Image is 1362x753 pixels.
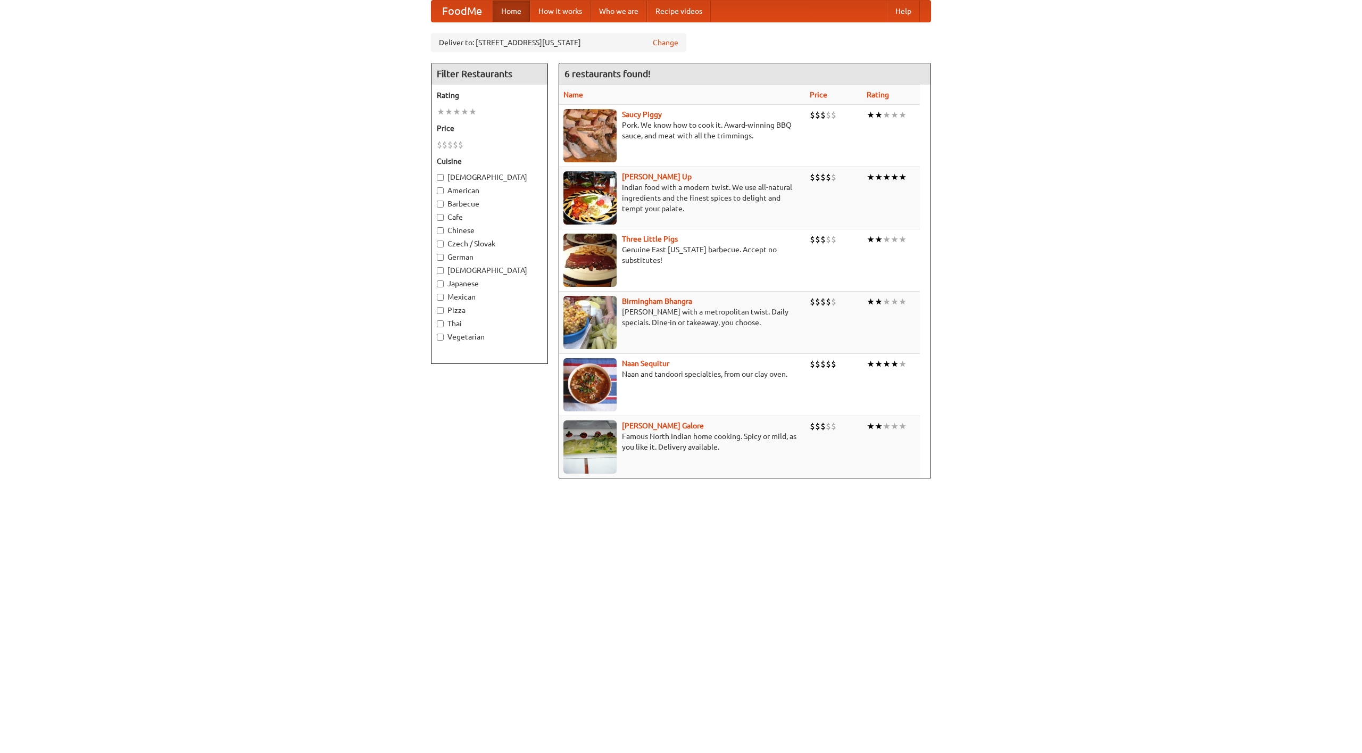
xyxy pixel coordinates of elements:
[437,238,542,249] label: Czech / Slovak
[891,171,899,183] li: ★
[437,320,444,327] input: Thai
[563,234,617,287] img: littlepigs.jpg
[867,296,875,308] li: ★
[437,265,542,276] label: [DEMOGRAPHIC_DATA]
[810,420,815,432] li: $
[461,106,469,118] li: ★
[437,305,542,316] label: Pizza
[437,252,542,262] label: German
[437,254,444,261] input: German
[820,234,826,245] li: $
[883,109,891,121] li: ★
[867,358,875,370] li: ★
[820,420,826,432] li: $
[431,63,547,85] h4: Filter Restaurants
[431,1,493,22] a: FoodMe
[437,106,445,118] li: ★
[887,1,920,22] a: Help
[810,109,815,121] li: $
[437,241,444,247] input: Czech / Slovak
[622,172,692,181] a: [PERSON_NAME] Up
[891,296,899,308] li: ★
[437,123,542,134] h5: Price
[867,171,875,183] li: ★
[820,171,826,183] li: $
[437,278,542,289] label: Japanese
[875,171,883,183] li: ★
[815,296,820,308] li: $
[431,33,686,52] div: Deliver to: [STREET_ADDRESS][US_STATE]
[831,171,836,183] li: $
[810,90,827,99] a: Price
[563,90,583,99] a: Name
[622,359,669,368] a: Naan Sequitur
[826,234,831,245] li: $
[493,1,530,22] a: Home
[591,1,647,22] a: Who we are
[831,358,836,370] li: $
[899,171,907,183] li: ★
[891,358,899,370] li: ★
[622,421,704,430] a: [PERSON_NAME] Galore
[437,280,444,287] input: Japanese
[810,171,815,183] li: $
[437,201,444,208] input: Barbecue
[831,234,836,245] li: $
[563,307,801,328] p: [PERSON_NAME] with a metropolitan twist. Daily specials. Dine-in or takeaway, you choose.
[831,109,836,121] li: $
[826,109,831,121] li: $
[899,109,907,121] li: ★
[445,106,453,118] li: ★
[563,296,617,349] img: bhangra.jpg
[563,120,801,141] p: Pork. We know how to cook it. Award-winning BBQ sauce, and meat with all the trimmings.
[867,90,889,99] a: Rating
[458,139,463,151] li: $
[469,106,477,118] li: ★
[563,420,617,474] img: currygalore.jpg
[826,420,831,432] li: $
[899,234,907,245] li: ★
[563,369,801,379] p: Naan and tandoori specialties, from our clay oven.
[453,106,461,118] li: ★
[437,214,444,221] input: Cafe
[437,225,542,236] label: Chinese
[563,358,617,411] img: naansequitur.jpg
[875,296,883,308] li: ★
[867,234,875,245] li: ★
[563,182,801,214] p: Indian food with a modern twist. We use all-natural ingredients and the finest spices to delight ...
[820,358,826,370] li: $
[437,292,542,302] label: Mexican
[883,420,891,432] li: ★
[647,1,711,22] a: Recipe videos
[563,171,617,225] img: curryup.jpg
[437,334,444,341] input: Vegetarian
[564,69,651,79] ng-pluralize: 6 restaurants found!
[810,358,815,370] li: $
[826,296,831,308] li: $
[437,318,542,329] label: Thai
[875,234,883,245] li: ★
[653,37,678,48] a: Change
[810,234,815,245] li: $
[899,420,907,432] li: ★
[622,110,662,119] a: Saucy Piggy
[437,139,442,151] li: $
[563,431,801,452] p: Famous North Indian home cooking. Spicy or mild, as you like it. Delivery available.
[622,235,678,243] a: Three Little Pigs
[891,109,899,121] li: ★
[437,212,542,222] label: Cafe
[810,296,815,308] li: $
[867,109,875,121] li: ★
[831,296,836,308] li: $
[899,296,907,308] li: ★
[622,297,692,305] a: Birmingham Bhangra
[437,90,542,101] h5: Rating
[563,109,617,162] img: saucy.jpg
[883,234,891,245] li: ★
[815,358,820,370] li: $
[867,420,875,432] li: ★
[815,420,820,432] li: $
